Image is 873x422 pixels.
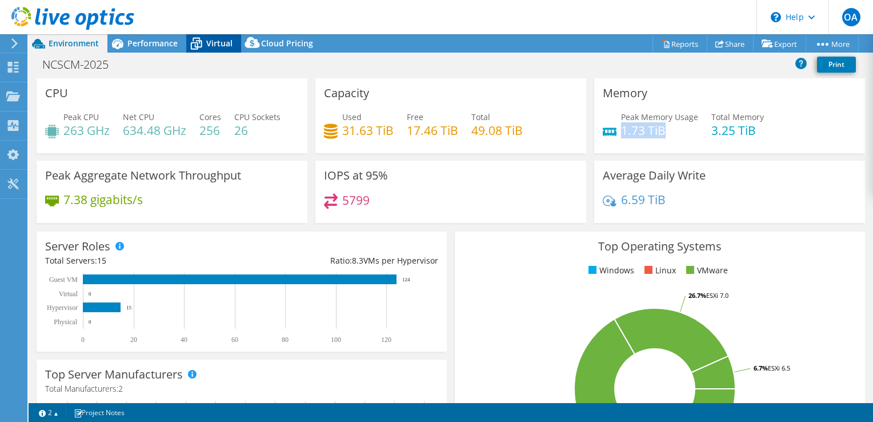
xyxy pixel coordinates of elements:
[706,291,728,300] tspan: ESXi 7.0
[45,87,68,99] h3: CPU
[402,277,410,282] text: 124
[45,240,110,253] h3: Server Roles
[45,169,241,182] h3: Peak Aggregate Network Throughput
[342,194,370,206] h4: 5799
[342,112,362,122] span: Used
[199,124,221,137] h4: 256
[181,336,187,344] text: 40
[471,124,523,137] h4: 49.08 TiB
[45,383,438,395] h4: Total Manufacturers:
[118,383,123,394] span: 2
[324,87,369,99] h3: Capacity
[234,112,281,122] span: CPU Sockets
[206,38,233,49] span: Virtual
[63,112,99,122] span: Peak CPU
[49,276,78,284] text: Guest VM
[31,405,66,420] a: 2
[89,319,91,325] text: 0
[621,112,698,122] span: Peak Memory Usage
[586,264,634,277] li: Windows
[49,38,99,49] span: Environment
[45,254,242,267] div: Total Servers:
[123,124,186,137] h4: 634.48 GHz
[471,112,490,122] span: Total
[842,8,860,26] span: OA
[130,336,137,344] text: 20
[768,364,790,372] tspan: ESXi 6.5
[711,124,764,137] h4: 3.25 TiB
[603,169,706,182] h3: Average Daily Write
[37,58,126,71] h1: NCSCM-2025
[66,405,133,420] a: Project Notes
[54,318,77,326] text: Physical
[352,255,363,266] span: 8.3
[463,240,856,253] h3: Top Operating Systems
[199,112,221,122] span: Cores
[603,87,647,99] h3: Memory
[753,35,806,53] a: Export
[81,336,85,344] text: 0
[342,124,394,137] h4: 31.63 TiB
[754,364,768,372] tspan: 6.7%
[234,124,281,137] h4: 26
[621,193,666,206] h4: 6.59 TiB
[652,35,707,53] a: Reports
[621,124,698,137] h4: 1.73 TiB
[407,124,458,137] h4: 17.46 TiB
[688,291,706,300] tspan: 26.7%
[771,12,781,22] svg: \n
[683,264,728,277] li: VMware
[642,264,676,277] li: Linux
[261,38,313,49] span: Cloud Pricing
[707,35,754,53] a: Share
[817,57,856,73] a: Print
[123,112,154,122] span: Net CPU
[242,254,438,267] div: Ratio: VMs per Hypervisor
[711,112,764,122] span: Total Memory
[63,124,110,137] h4: 263 GHz
[282,336,289,344] text: 80
[806,35,859,53] a: More
[381,336,391,344] text: 120
[63,193,143,206] h4: 7.38 gigabits/s
[97,255,106,266] span: 15
[59,290,78,298] text: Virtual
[231,336,238,344] text: 60
[89,291,91,297] text: 0
[47,304,78,312] text: Hypervisor
[45,368,183,381] h3: Top Server Manufacturers
[126,305,132,310] text: 15
[324,169,388,182] h3: IOPS at 95%
[331,336,341,344] text: 100
[127,38,178,49] span: Performance
[407,112,423,122] span: Free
